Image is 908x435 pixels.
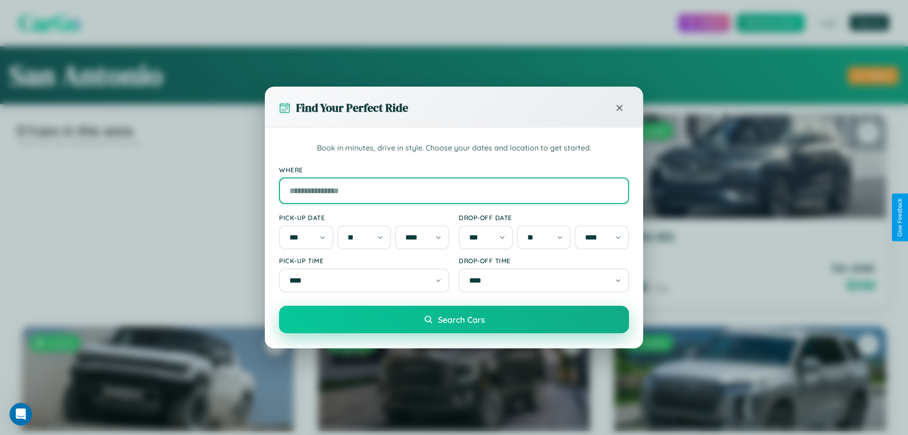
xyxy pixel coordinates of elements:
[296,100,408,115] h3: Find Your Perfect Ride
[459,213,629,222] label: Drop-off Date
[279,257,449,265] label: Pick-up Time
[279,166,629,174] label: Where
[279,306,629,333] button: Search Cars
[459,257,629,265] label: Drop-off Time
[438,314,485,325] span: Search Cars
[279,142,629,154] p: Book in minutes, drive in style. Choose your dates and location to get started.
[279,213,449,222] label: Pick-up Date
